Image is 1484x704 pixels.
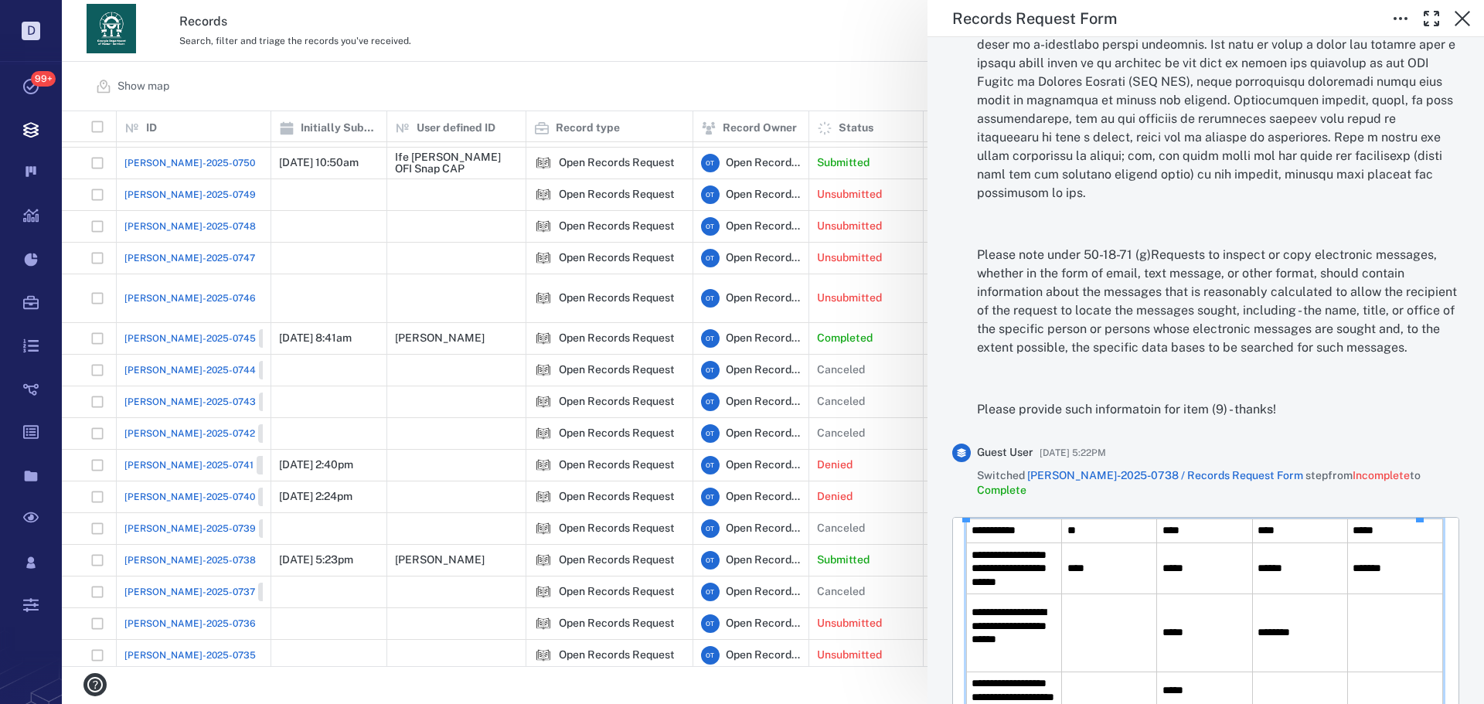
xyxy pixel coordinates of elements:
[977,468,1459,498] span: Switched step from to
[1447,3,1478,34] button: Close
[1416,3,1447,34] button: Toggle Fullscreen
[22,22,40,40] p: D
[1353,469,1410,481] span: Incomplete
[977,246,1459,357] p: Please note under 50-18-71 (g)Requests to inspect or copy electronic messages, whether in the for...
[977,484,1026,496] span: Complete
[952,9,1117,29] h5: Records Request Form
[35,11,66,25] span: Help
[1385,3,1416,34] button: Toggle to Edit Boxes
[977,400,1459,419] p: Please provide such informatoin for item (9) - thanks!
[977,445,1033,461] span: Guest User
[1027,469,1303,481] a: [PERSON_NAME]-2025-0738 / Records Request Form
[31,71,56,87] span: 99+
[1040,444,1106,462] span: [DATE] 5:22PM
